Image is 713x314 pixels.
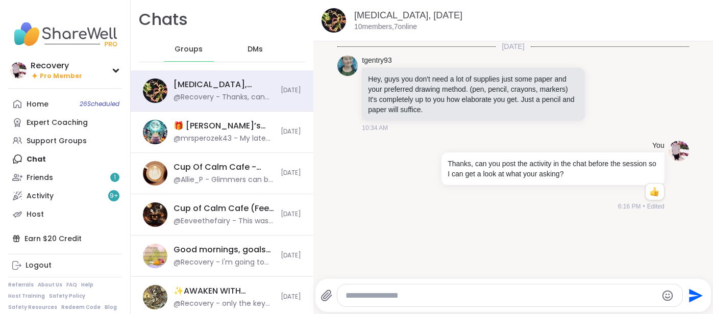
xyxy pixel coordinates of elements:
[27,191,54,201] div: Activity
[618,202,641,211] span: 6:16 PM
[174,79,275,90] div: [MEDICAL_DATA], [DATE]
[174,216,275,226] div: @Eeveethefairy - This was so much fun, thank you <3
[337,56,358,76] img: https://sharewell-space-live.sfo3.digitaloceanspaces.com/user-generated/2de65a78-d850-439f-98a7-0...
[80,100,119,108] span: 26 Scheduled
[8,16,122,52] img: ShareWell Nav Logo
[175,44,203,55] span: Groups
[49,293,85,300] a: Safety Policy
[174,203,275,214] div: Cup of Calm Cafe (Feel [DATE][DATE]!), [DATE]
[8,281,34,289] a: Referrals
[81,281,93,289] a: Help
[649,188,659,196] button: Reactions: like
[683,284,706,307] button: Send
[669,141,689,161] img: https://sharewell-space-live.sfo3.digitaloceanspaces.com/user-generated/c703a1d2-29a7-4d77-aef4-3...
[174,134,275,144] div: @mrsperozek43 - My late childhood friend, little brother and birthday twin [PERSON_NAME]
[652,141,665,151] h4: You
[643,202,645,211] span: •
[281,210,301,219] span: [DATE]
[174,120,275,132] div: 🎁 [PERSON_NAME]’s Spooktacular Birthday Party 🎃 , [DATE]
[10,62,27,78] img: Recovery
[368,74,579,115] p: Hey, guys you don't need a lot of supplies just some paper and your preferred drawing method. (pe...
[61,304,101,311] a: Redeem Code
[31,60,82,71] div: Recovery
[143,285,167,309] img: ✨AWAKEN WITH BEAUTIFUL SOULS✨, Oct 10
[281,293,301,301] span: [DATE]
[174,92,275,102] div: @Recovery - Thanks, can you post the activity in the chat before the session so I can get a look ...
[27,99,48,110] div: Home
[8,229,122,248] div: Earn $20 Credit
[8,256,122,275] a: Logout
[143,78,167,103] img: Art Therapy, Oct 10
[281,86,301,95] span: [DATE]
[143,202,167,227] img: Cup of Calm Cafe (Feel Good Friday!), Oct 10
[281,251,301,260] span: [DATE]
[448,159,658,179] p: Thanks, can you post the activity in the chat before the session so I can get a look at what your...
[322,8,346,33] img: Art Therapy, Oct 10
[38,281,62,289] a: About Us
[26,260,52,271] div: Logout
[174,162,275,173] div: Cup Of Calm Cafe - Glimmers, [DATE]
[281,169,301,177] span: [DATE]
[661,290,674,302] button: Emoji picker
[27,136,87,146] div: Support Groups
[143,120,167,144] img: 🎁 Lynette’s Spooktacular Birthday Party 🎃 , Oct 11
[281,127,301,136] span: [DATE]
[143,161,167,186] img: Cup Of Calm Cafe - Glimmers, Oct 11
[8,205,122,223] a: Host
[346,291,657,301] textarea: Type your message
[174,244,275,255] div: Good mornings, goals and gratitude's, [DATE]
[8,113,122,132] a: Expert Coaching
[8,304,57,311] a: Safety Resources
[110,192,118,200] span: 9 +
[354,22,417,32] p: 10 members, 7 online
[27,210,44,220] div: Host
[174,175,275,185] div: @Allie_P - Glimmers can be found in everyday life, such as your pet curling up next to you or fee...
[8,293,45,300] a: Host Training
[248,44,263,55] span: DMs
[66,281,77,289] a: FAQ
[174,285,275,297] div: ✨AWAKEN WITH BEAUTIFUL SOULS✨, [DATE]
[647,202,665,211] span: Edited
[362,123,388,133] span: 10:34 AM
[8,168,122,187] a: Friends1
[354,10,462,20] a: [MEDICAL_DATA], [DATE]
[143,244,167,268] img: Good mornings, goals and gratitude's, Oct 10
[496,41,530,51] span: [DATE]
[27,118,88,128] div: Expert Coaching
[174,299,275,309] div: @Recovery - only the key to the future and present!
[8,132,122,150] a: Support Groups
[114,173,116,182] span: 1
[362,56,391,66] a: tgentry93
[8,95,122,113] a: Home26Scheduled
[646,184,663,200] div: Reaction list
[174,257,275,268] div: @Recovery - I'm going to go, thanks!
[8,187,122,205] a: Activity9+
[27,173,53,183] div: Friends
[40,72,82,81] span: Pro Member
[139,8,188,31] h1: Chats
[105,304,117,311] a: Blog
